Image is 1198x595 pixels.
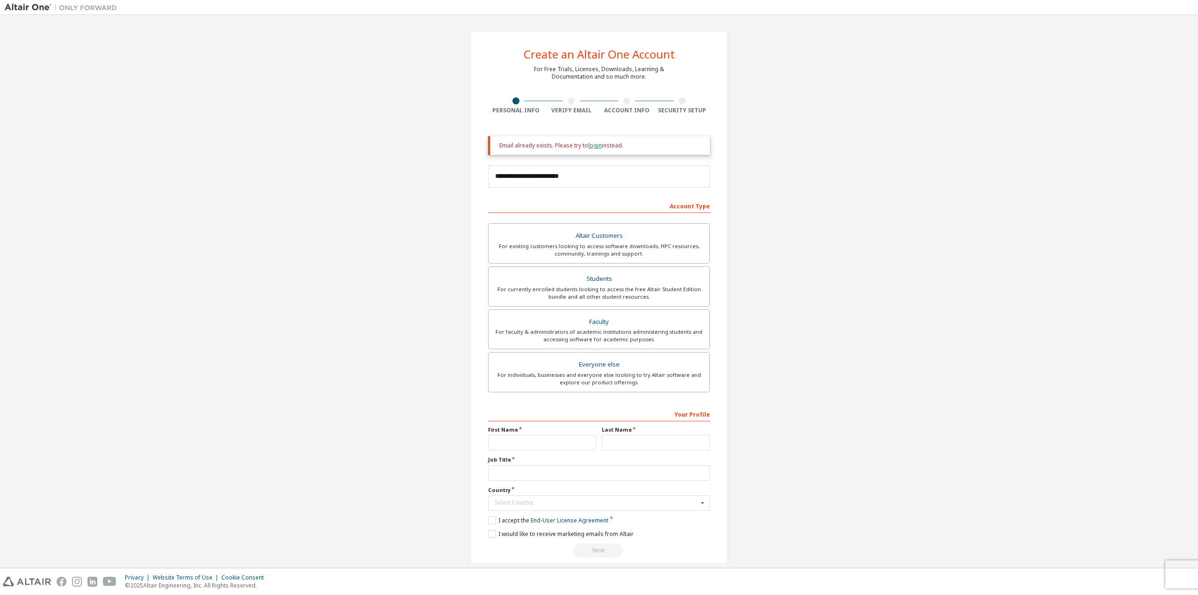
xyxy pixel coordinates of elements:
a: login [588,141,602,149]
div: Email already exists [488,544,710,558]
label: Last Name [602,426,710,433]
div: For currently enrolled students looking to access the free Altair Student Edition bundle and all ... [494,286,704,301]
div: Personal Info [488,107,544,114]
p: © 2025 Altair Engineering, Inc. All Rights Reserved. [125,581,270,589]
div: Your Profile [488,406,710,421]
div: Email already exists. Please try to instead. [499,142,702,149]
div: Security Setup [655,107,710,114]
div: Account Info [599,107,655,114]
label: I would like to receive marketing emails from Altair [488,530,634,538]
div: Students [494,272,704,286]
div: Create an Altair One Account [524,49,675,60]
div: Faculty [494,316,704,329]
img: linkedin.svg [88,577,97,587]
label: I accept the [488,516,608,524]
div: Account Type [488,198,710,213]
img: youtube.svg [103,577,117,587]
div: Everyone else [494,358,704,371]
div: For existing customers looking to access software downloads, HPC resources, community, trainings ... [494,242,704,257]
div: For individuals, businesses and everyone else looking to try Altair software and explore our prod... [494,371,704,386]
div: For Free Trials, Licenses, Downloads, Learning & Documentation and so much more. [534,66,664,81]
label: First Name [488,426,596,433]
div: Cookie Consent [221,574,270,581]
div: Select Country [495,500,698,506]
div: For faculty & administrators of academic institutions administering students and accessing softwa... [494,328,704,343]
div: Privacy [125,574,153,581]
img: instagram.svg [72,577,82,587]
img: altair_logo.svg [3,577,51,587]
div: Altair Customers [494,229,704,242]
div: Website Terms of Use [153,574,221,581]
a: End-User License Agreement [531,516,608,524]
label: Job Title [488,456,710,463]
div: Verify Email [544,107,599,114]
img: Altair One [5,3,122,12]
img: facebook.svg [57,577,66,587]
label: Country [488,486,710,494]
